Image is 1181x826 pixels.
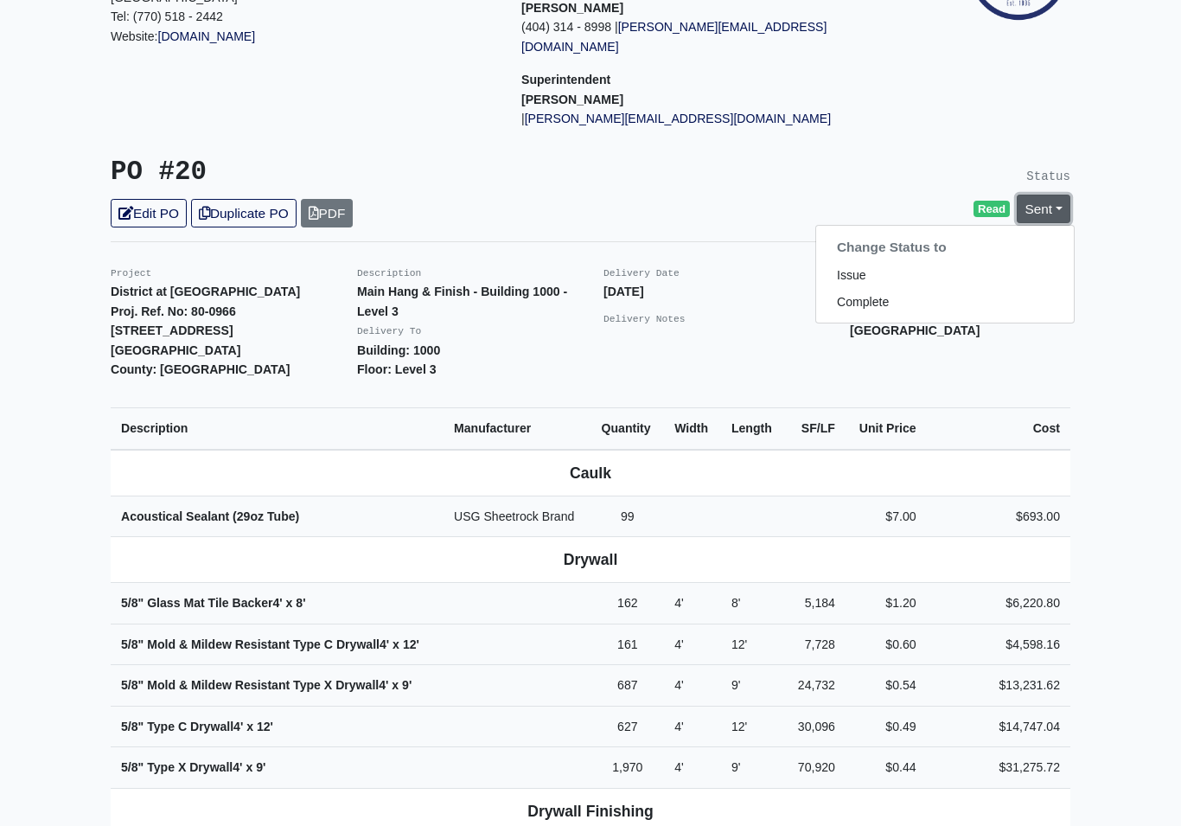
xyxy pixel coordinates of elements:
td: $0.44 [846,747,927,789]
small: Status [1026,170,1070,183]
th: SF/LF [785,407,846,449]
strong: 5/8" Type C Drywall [121,720,273,733]
div: [PERSON_NAME] [815,225,1075,323]
strong: County: [GEOGRAPHIC_DATA] [111,362,290,376]
a: [PERSON_NAME][EMAIL_ADDRESS][DOMAIN_NAME] [525,112,831,125]
a: Sent [1017,195,1070,223]
td: 627 [591,706,665,747]
strong: Proj. Ref. No: 80-0966 [111,304,236,318]
td: 24,732 [785,665,846,707]
span: x [286,596,293,610]
th: Cost [927,407,1070,449]
td: 5,184 [785,583,846,624]
span: 9' [731,760,741,774]
td: 30,096 [785,706,846,747]
small: Delivery To [357,326,421,336]
strong: [PERSON_NAME] [521,1,623,15]
a: Duplicate PO [191,199,297,227]
p: (404) 314 - 8998 | [521,17,906,56]
span: 4' [674,678,684,692]
small: Description [357,268,421,279]
td: 99 [591,496,665,537]
b: Caulk [570,464,611,482]
span: x [392,678,399,692]
td: $1.20 [846,583,927,624]
strong: District at [GEOGRAPHIC_DATA] [111,285,300,298]
strong: Building: 1000 [357,343,440,357]
span: 9' [731,678,741,692]
span: 4' [379,678,388,692]
strong: Floor: Level 3 [357,362,437,376]
td: $693.00 [927,496,1070,537]
td: 1,970 [591,747,665,789]
td: USG Sheetrock Brand [444,496,590,537]
td: $0.54 [846,665,927,707]
span: x [393,637,399,651]
a: PDF [301,199,354,227]
strong: 5/8" Glass Mat Tile Backer [121,596,306,610]
span: 4' [674,760,684,774]
h3: PO #20 [111,157,578,189]
td: $7.00 [846,496,927,537]
a: Edit PO [111,199,187,227]
td: 162 [591,583,665,624]
td: 7,728 [785,624,846,665]
p: | [521,109,906,129]
span: 4' [233,760,242,774]
h6: Change Status to [816,233,1074,262]
small: Project [111,268,151,279]
a: Complete [816,289,1074,316]
th: Length [721,407,785,449]
small: Delivery Notes [603,314,686,324]
td: $31,275.72 [927,747,1070,789]
strong: 5/8" Mold & Mildew Resistant Type C Drywall [121,637,419,651]
th: Width [664,407,721,449]
a: [DOMAIN_NAME] [158,29,256,43]
span: 8' [731,596,741,610]
td: $6,220.80 [927,583,1070,624]
strong: [DATE] [603,285,644,298]
span: Superintendent [521,73,610,86]
span: 12' [731,637,747,651]
span: 4' [380,637,389,651]
td: $0.60 [846,624,927,665]
strong: 5/8" Mold & Mildew Resistant Type X Drywall [121,678,412,692]
a: [PERSON_NAME][EMAIL_ADDRESS][DOMAIN_NAME] [521,20,827,54]
strong: [GEOGRAPHIC_DATA] [111,343,240,357]
strong: [PERSON_NAME] [521,93,623,106]
span: 9' [402,678,412,692]
span: x [246,720,253,733]
strong: [STREET_ADDRESS] [111,323,233,337]
th: Unit Price [846,407,927,449]
strong: Main Hang & Finish - Building 1000 - Level 3 [357,285,567,318]
small: Delivery Date [603,268,680,279]
span: Read [974,201,1011,218]
span: 4' [674,637,684,651]
th: Manufacturer [444,407,590,449]
td: $4,598.16 [927,624,1070,665]
span: 12' [403,637,419,651]
span: 4' [674,596,684,610]
td: $14,747.04 [927,706,1070,747]
strong: Acoustical Sealant (29oz Tube) [121,509,299,523]
p: Tel: (770) 518 - 2442 [111,7,495,27]
span: 4' [272,596,282,610]
span: 12' [257,720,273,733]
td: $0.49 [846,706,927,747]
strong: 5/8" Type X Drywall [121,760,265,774]
b: Drywall [564,551,618,568]
span: x [246,760,252,774]
a: Issue [816,262,1074,289]
span: 4' [233,720,243,733]
b: Drywall Finishing [527,803,654,820]
td: 687 [591,665,665,707]
td: 70,920 [785,747,846,789]
span: 4' [674,720,684,733]
th: Description [111,407,444,449]
span: 12' [731,720,747,733]
span: 9' [256,760,265,774]
span: 8' [296,596,305,610]
td: $13,231.62 [927,665,1070,707]
td: 161 [591,624,665,665]
th: Quantity [591,407,665,449]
